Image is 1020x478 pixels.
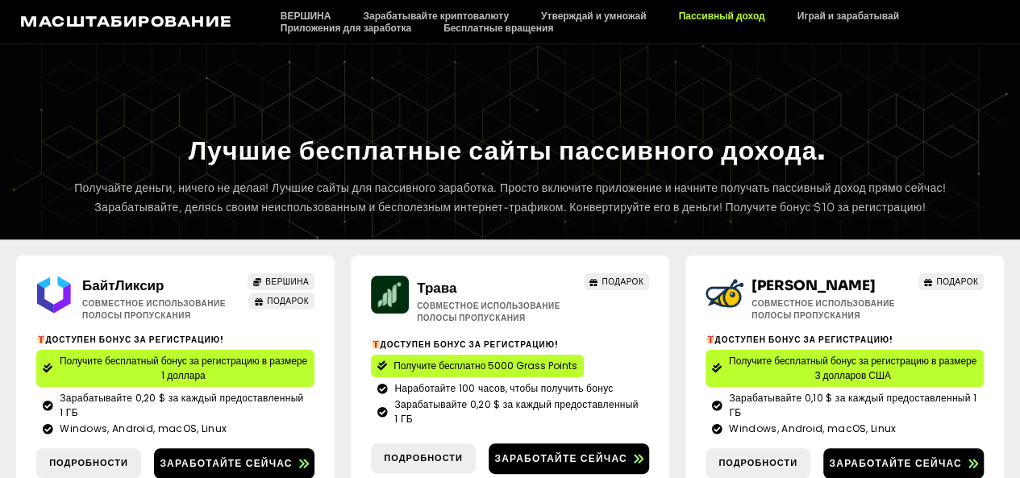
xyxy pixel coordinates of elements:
font: Заработайте сейчас [494,451,627,465]
a: Получите бесплатный бонус за регистрацию в размере 1 доллара [36,350,314,387]
font: Играй и зарабатывай [797,10,899,22]
font: Windows, Android, macOS, Linux [729,422,896,435]
a: Зарабатывайте криптовалюту [347,10,525,22]
font: Заработайте сейчас [829,456,961,470]
font: Зарабатывайте криптовалюту [363,10,509,22]
nav: Меню [264,10,1000,34]
font: Совместное использование полосы пропускания [82,297,226,322]
font: Наработайте 100 часов, чтобы получить бонус [394,381,613,395]
font: Получайте деньги, ничего не делая! Лучшие сайты для пассивного заработка. Просто включите приложе... [74,181,946,214]
a: Подробности [371,443,476,473]
font: ПОДАРОК [602,276,643,288]
a: Бесплатные вращения [427,22,569,34]
font: ПОДАРОК [936,276,978,288]
a: Подробности [36,448,141,478]
font: Доступен бонус за регистрацию! [380,339,559,351]
a: БайтЛиксир [82,277,164,294]
font: Бесплатные вращения [443,22,553,34]
font: Подробности [49,456,128,469]
img: 🎁 [706,335,714,343]
a: Заработайте сейчас [489,443,649,474]
font: Зарабатывайте 0,20 $ за каждый предоставленный 1 ГБ [394,397,638,426]
a: Масштабирование [20,13,233,30]
a: Получите бесплатный бонус за регистрацию в размере 3 долларов США [706,350,984,387]
font: Подробности [718,456,797,469]
a: ПОДАРОК [918,273,984,290]
font: Доступен бонус за регистрацию! [714,334,893,346]
font: Заработайте сейчас [160,456,292,470]
font: Пассивный доход [678,10,764,22]
font: ВЕРШИНА [281,10,331,22]
font: Получите бесплатный бонус за регистрацию в размере 1 доллара [60,354,307,382]
a: Получите бесплатно 5000 Grass Points [371,355,584,377]
img: 🎁 [37,335,45,343]
font: Совместное использование полосы пропускания [751,297,895,322]
font: Получите бесплатно 5000 Grass Points [393,359,577,372]
a: ВЕРШИНА [248,273,314,290]
font: ПОДАРОК [267,295,309,307]
font: Подробности [384,451,463,464]
font: Windows, Android, macOS, Linux [60,422,227,435]
img: 🎁 [372,340,380,348]
a: Пассивный доход [662,10,781,22]
a: ПОДАРОК [584,273,649,290]
a: Приложения для заработка [264,22,427,34]
font: Доступен бонус за регистрацию! [45,334,224,346]
a: Трава [417,280,456,297]
font: Лучшие бесплатные сайты пассивного дохода. [189,135,826,167]
a: ПОДАРОК [249,293,314,310]
font: Совместное использование полосы пропускания [417,300,560,324]
font: Приложения для заработка [281,22,411,34]
font: Зарабатывайте 0,20 $ за каждый предоставленный 1 ГБ [60,391,303,419]
font: Зарабатывайте 0,10 $ за каждый предоставленный 1 ГБ [729,391,976,419]
a: Утверждай и умножай [525,10,662,22]
font: ВЕРШИНА [265,276,309,288]
a: Играй и зарабатывай [781,10,915,22]
font: Получите бесплатный бонус за регистрацию в размере 3 долларов США [729,354,976,382]
font: Утверждай и умножай [541,10,646,22]
a: [PERSON_NAME] [751,277,876,294]
a: Подробности [706,448,810,478]
a: ВЕРШИНА [264,10,348,22]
